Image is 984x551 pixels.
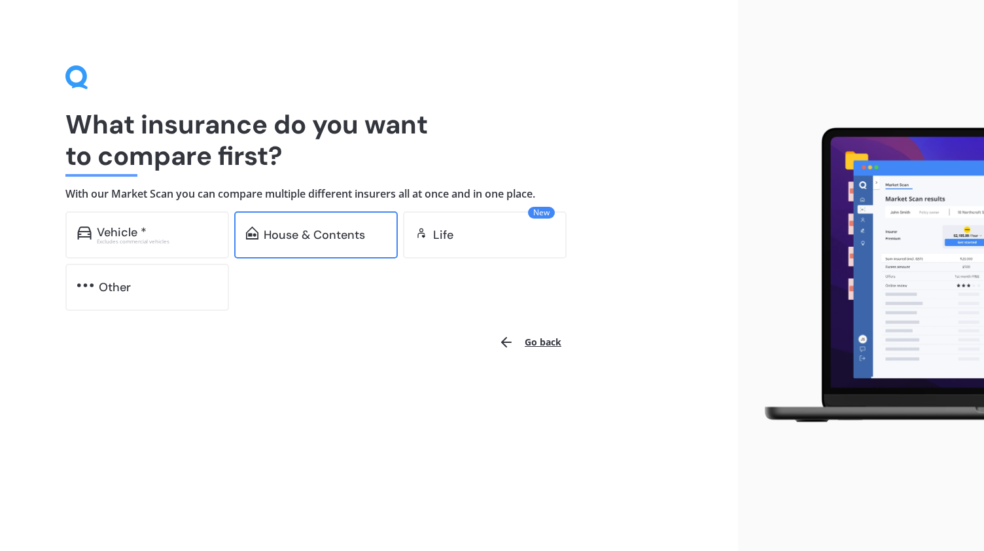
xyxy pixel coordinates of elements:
[97,226,147,239] div: Vehicle *
[77,226,92,240] img: car.f15378c7a67c060ca3f3.svg
[99,281,131,294] div: Other
[528,207,555,219] span: New
[264,228,365,241] div: House & Contents
[77,279,94,292] img: other.81dba5aafe580aa69f38.svg
[97,239,217,244] div: Excludes commercial vehicles
[748,121,984,431] img: laptop.webp
[246,226,258,240] img: home-and-contents.b802091223b8502ef2dd.svg
[65,109,673,171] h1: What insurance do you want to compare first?
[491,327,569,358] button: Go back
[433,228,453,241] div: Life
[415,226,428,240] img: life.f720d6a2d7cdcd3ad642.svg
[65,187,673,201] h4: With our Market Scan you can compare multiple different insurers all at once and in one place.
